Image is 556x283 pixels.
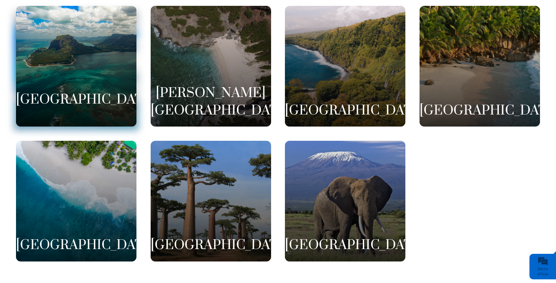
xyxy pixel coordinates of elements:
[16,6,136,127] a: [GEOGRAPHIC_DATA]
[151,6,271,127] a: [PERSON_NAME][GEOGRAPHIC_DATA]
[9,111,133,218] textarea: Type your message and click 'Submit'
[285,6,405,127] a: [GEOGRAPHIC_DATA]
[16,91,136,109] h3: [GEOGRAPHIC_DATA]
[151,141,271,261] a: [GEOGRAPHIC_DATA]
[107,225,132,234] em: Submit
[151,237,271,254] h3: [GEOGRAPHIC_DATA]
[49,38,133,48] div: Leave a message
[285,102,405,120] h3: [GEOGRAPHIC_DATA]
[420,102,540,120] h3: [GEOGRAPHIC_DATA]
[285,141,405,261] a: [GEOGRAPHIC_DATA]
[531,267,554,277] div: We're offline
[8,38,19,49] div: Navigation go back
[16,141,136,261] a: [GEOGRAPHIC_DATA]
[16,237,136,254] h3: [GEOGRAPHIC_DATA]
[285,237,405,254] h3: [GEOGRAPHIC_DATA]
[151,85,271,119] h3: [PERSON_NAME][GEOGRAPHIC_DATA]
[9,89,133,105] input: Enter your email address
[119,4,137,21] div: Minimize live chat window
[420,6,540,127] a: [GEOGRAPHIC_DATA]
[9,67,133,84] input: Enter your last name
